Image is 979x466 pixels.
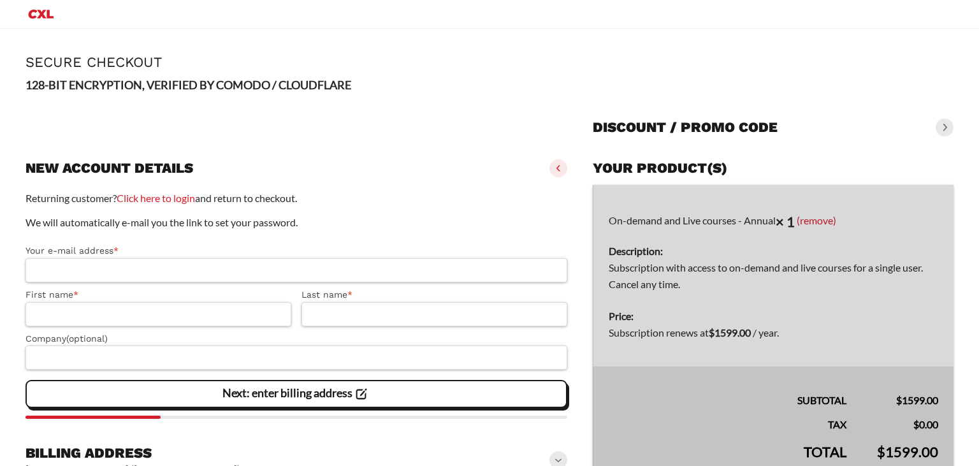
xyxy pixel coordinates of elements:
[25,380,567,408] vaadin-button: Next: enter billing address
[25,190,567,207] p: Returning customer? and return to checkout.
[25,214,567,231] p: We will automatically e-mail you the link to set your password.
[25,444,313,462] h3: Billing address
[25,331,567,346] label: Company
[25,78,351,92] strong: 128-BIT ENCRYPTION, VERIFIED BY COMODO / CLOUDFLARE
[301,288,567,302] label: Last name
[25,54,954,70] h1: Secure Checkout
[25,159,193,177] h3: New account details
[25,244,567,258] label: Your e-mail address
[593,119,778,136] h3: Discount / promo code
[66,333,108,344] span: (optional)
[117,192,195,204] a: Click here to login
[25,288,291,302] label: First name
